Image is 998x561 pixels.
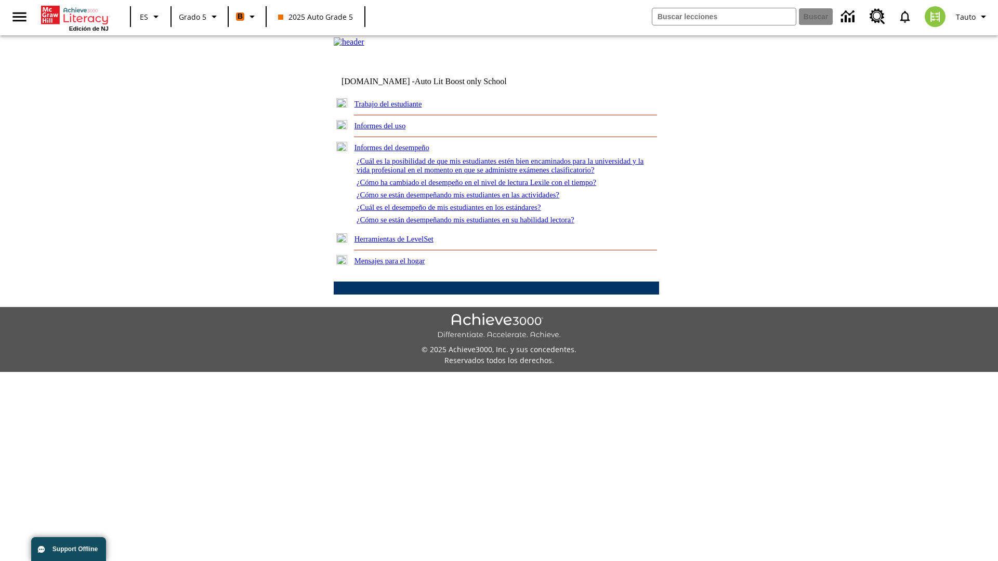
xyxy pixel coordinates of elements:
a: Informes del uso [354,122,406,130]
span: Support Offline [52,545,98,553]
img: minus.gif [336,142,347,151]
a: Informes del desempeño [354,143,429,152]
img: plus.gif [336,255,347,264]
button: Perfil/Configuración [952,7,994,26]
img: plus.gif [336,98,347,108]
a: ¿Cómo se están desempeñando mis estudiantes en su habilidad lectora? [357,216,574,224]
td: [DOMAIN_NAME] - [342,77,533,86]
a: Mensajes para el hogar [354,257,425,265]
span: Grado 5 [179,11,206,22]
button: Boost El color de la clase es anaranjado. Cambiar el color de la clase. [232,7,262,26]
span: Edición de NJ [69,25,109,32]
a: Notificaciones [891,3,918,30]
button: Grado: Grado 5, Elige un grado [175,7,225,26]
a: Centro de recursos, Se abrirá en una pestaña nueva. [863,3,891,31]
span: ES [140,11,148,22]
button: Lenguaje: ES, Selecciona un idioma [134,7,167,26]
button: Support Offline [31,537,106,561]
img: Achieve3000 Differentiate Accelerate Achieve [437,313,561,340]
img: avatar image [925,6,946,27]
a: Centro de información [835,3,863,31]
span: Tauto [956,11,976,22]
a: ¿Cómo ha cambiado el desempeño en el nivel de lectura Lexile con el tiempo? [357,178,596,186]
button: Escoja un nuevo avatar [918,3,952,30]
input: Buscar campo [652,8,796,25]
a: ¿Cuál es la posibilidad de que mis estudiantes estén bien encaminados para la universidad y la vi... [357,157,644,174]
a: ¿Cuál es el desempeño de mis estudiantes en los estándares? [357,203,541,211]
a: Trabajo del estudiante [354,100,422,108]
a: ¿Cómo se están desempeñando mis estudiantes en las actividades? [357,191,559,199]
nobr: Auto Lit Boost only School [415,77,507,86]
div: Portada [41,4,109,32]
span: 2025 Auto Grade 5 [278,11,353,22]
button: Abrir el menú lateral [4,2,35,32]
img: plus.gif [336,233,347,243]
span: B [238,10,243,23]
a: Herramientas de LevelSet [354,235,434,243]
img: plus.gif [336,120,347,129]
img: header [334,37,364,47]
